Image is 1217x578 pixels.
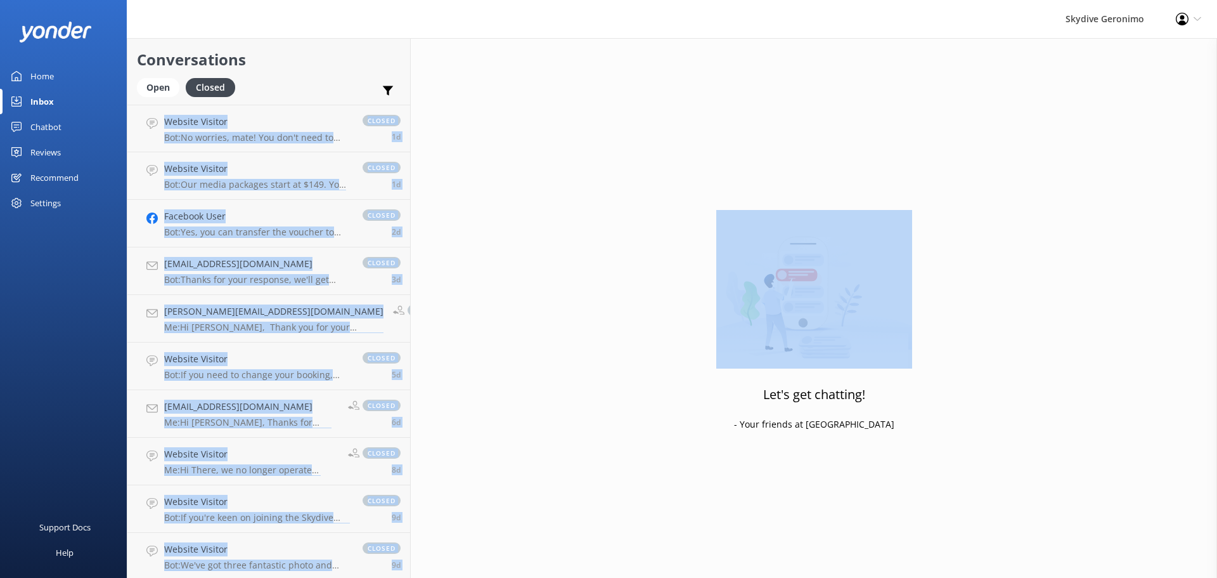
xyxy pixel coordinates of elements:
[30,140,61,165] div: Reviews
[137,48,401,72] h2: Conversations
[127,485,410,533] a: Website VisitorBot:If you're keen on joining the Skydive Geronimo team, shoot your cover letter a...
[392,131,401,142] span: Oct 13 2025 01:14pm (UTC +08:00) Australia/Perth
[164,209,350,223] h4: Facebook User
[19,22,92,43] img: yonder-white-logo.png
[164,512,350,523] p: Bot: If you're keen on joining the Skydive Geronimo team, shoot your cover letter and resume over...
[30,114,61,140] div: Chatbot
[127,438,410,485] a: Website VisitorMe:Hi There, we no longer operate anymore in [GEOGRAPHIC_DATA]; we operate over on...
[164,542,350,556] h4: Website Visitor
[363,162,401,173] span: closed
[127,200,410,247] a: Facebook UserBot:Yes, you can transfer the voucher to someone else. Please email [EMAIL_ADDRESS][...
[164,400,338,414] h4: [EMAIL_ADDRESS][DOMAIN_NAME]
[363,400,401,411] span: closed
[363,495,401,506] span: closed
[127,105,410,152] a: Website VisitorBot:No worries, mate! You don't need to bring your passport or any ID for your sky...
[164,464,338,476] p: Me: Hi There, we no longer operate anymore in [GEOGRAPHIC_DATA]; we operate over on [GEOGRAPHIC_D...
[392,417,401,428] span: Oct 08 2025 10:46am (UTC +08:00) Australia/Perth
[56,540,74,565] div: Help
[164,257,350,271] h4: [EMAIL_ADDRESS][DOMAIN_NAME]
[363,209,401,221] span: closed
[186,78,235,97] div: Closed
[137,78,179,97] div: Open
[164,447,338,461] h4: Website Visitor
[164,495,350,509] h4: Website Visitor
[392,274,401,285] span: Oct 10 2025 05:08pm (UTC +08:00) Australia/Perth
[30,89,54,114] div: Inbox
[164,227,350,238] p: Bot: Yes, you can transfer the voucher to someone else. Please email [EMAIL_ADDRESS][DOMAIN_NAME]...
[164,352,350,366] h4: Website Visitor
[363,447,401,459] span: closed
[363,352,401,364] span: closed
[30,63,54,89] div: Home
[716,210,912,369] img: artwork of a man stealing a conversation from at giant smartphone
[127,247,410,295] a: [EMAIL_ADDRESS][DOMAIN_NAME]Bot:Thanks for your response, we'll get back to you as soon as we can...
[408,305,446,316] span: closed
[392,512,401,523] span: Oct 04 2025 06:52pm (UTC +08:00) Australia/Perth
[763,384,865,405] h3: Let's get chatting!
[30,165,79,190] div: Recommend
[363,115,401,126] span: closed
[734,417,894,431] p: - Your friends at [GEOGRAPHIC_DATA]
[30,190,61,216] div: Settings
[392,369,401,380] span: Oct 08 2025 02:47pm (UTC +08:00) Australia/Perth
[164,305,383,319] h4: [PERSON_NAME][EMAIL_ADDRESS][DOMAIN_NAME]
[127,152,410,200] a: Website VisitorBot:Our media packages start at $149. You can add a photo and video package during...
[164,132,350,143] p: Bot: No worries, mate! You don't need to bring your passport or any ID for your skydive with us. ...
[127,343,410,390] a: Website VisitorBot:If you need to change your booking, please call [PHONE_NUMBER] or email [EMAIL...
[392,464,401,475] span: Oct 06 2025 09:58am (UTC +08:00) Australia/Perth
[392,560,401,570] span: Oct 04 2025 03:54pm (UTC +08:00) Australia/Perth
[164,560,350,571] p: Bot: We've got three fantastic photo and video packages to capture your skydive adventure: - **Ha...
[392,179,401,190] span: Oct 13 2025 12:58pm (UTC +08:00) Australia/Perth
[363,542,401,554] span: closed
[363,257,401,268] span: closed
[164,179,350,190] p: Bot: Our media packages start at $149. You can add a photo and video package during the online bo...
[164,115,350,129] h4: Website Visitor
[127,390,410,438] a: [EMAIL_ADDRESS][DOMAIN_NAME]Me:Hi [PERSON_NAME], Thanks for reaching out! At this stage the forec...
[137,80,186,94] a: Open
[164,274,350,286] p: Bot: Thanks for your response, we'll get back to you as soon as we can during opening hours.
[39,515,91,540] div: Support Docs
[164,417,338,428] p: Me: Hi [PERSON_NAME], Thanks for reaching out! At this stage the forecast is looking a bit cloudy...
[392,227,401,237] span: Oct 11 2025 05:43pm (UTC +08:00) Australia/Perth
[164,369,350,381] p: Bot: If you need to change your booking, please call [PHONE_NUMBER] or email [EMAIL_ADDRESS][DOMA...
[164,162,350,176] h4: Website Visitor
[186,80,241,94] a: Closed
[164,322,383,333] p: Me: Hi [PERSON_NAME], Thank you for your enquiry, Yes, we can help you transfer the voucher detai...
[127,295,410,343] a: [PERSON_NAME][EMAIL_ADDRESS][DOMAIN_NAME]Me:Hi [PERSON_NAME], Thank you for your enquiry, Yes, we...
